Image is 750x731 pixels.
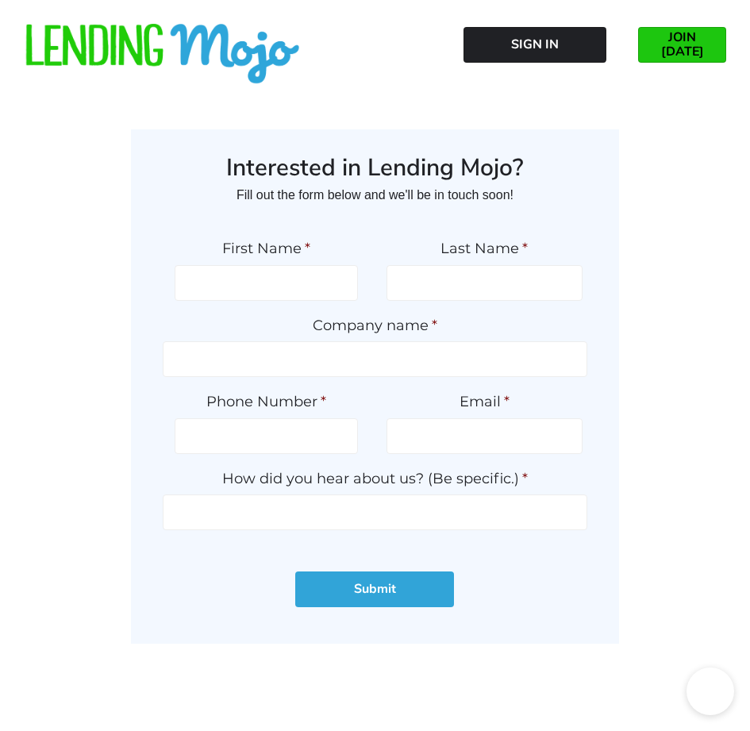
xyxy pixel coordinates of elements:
span: JOIN [DATE] [648,30,716,59]
input: Submit [295,571,454,607]
span: Sign In [511,37,559,52]
label: Email [387,393,583,411]
a: JOIN [DATE] [638,27,726,63]
label: First Name [175,240,359,258]
iframe: chat widget [687,668,734,715]
label: Phone Number [175,393,359,411]
img: lm-horizontal-logo [24,24,302,86]
label: Last Name [387,240,583,258]
a: Sign In [463,27,606,63]
h3: Interested in Lending Mojo? [163,153,588,183]
label: How did you hear about us? (Be specific.) [163,470,588,488]
p: Fill out the form below and we'll be in touch soon! [163,183,588,208]
label: Company name [163,317,588,335]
